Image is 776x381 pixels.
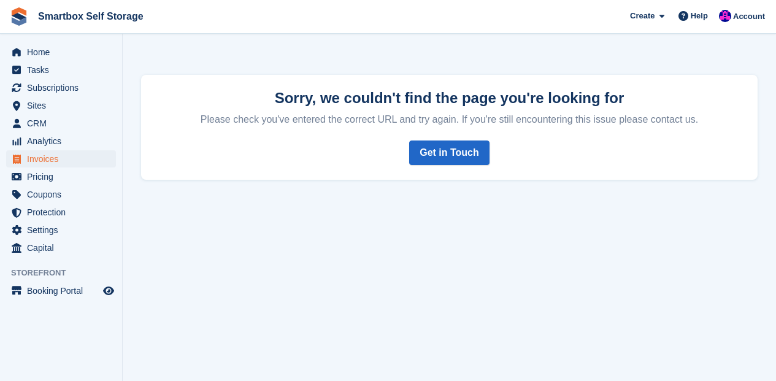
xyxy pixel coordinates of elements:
[27,186,101,203] span: Coupons
[27,97,101,114] span: Sites
[27,168,101,185] span: Pricing
[27,115,101,132] span: CRM
[27,79,101,96] span: Subscriptions
[733,10,765,23] span: Account
[6,97,116,114] a: menu
[6,204,116,221] a: menu
[409,140,490,165] a: Get in Touch
[6,115,116,132] a: menu
[6,79,116,96] a: menu
[27,150,101,167] span: Invoices
[6,150,116,167] a: menu
[6,44,116,61] a: menu
[27,239,101,256] span: Capital
[6,282,116,299] a: menu
[719,10,731,22] img: Sam Austin
[27,221,101,239] span: Settings
[6,61,116,79] a: menu
[27,204,101,221] span: Protection
[6,186,116,203] a: menu
[27,61,101,79] span: Tasks
[6,239,116,256] a: menu
[27,282,101,299] span: Booking Portal
[156,90,743,106] h2: Sorry, we couldn't find the page you're looking for
[156,109,743,126] p: Please check you've entered the correct URL and try again. If you're still encountering this issu...
[691,10,708,22] span: Help
[27,133,101,150] span: Analytics
[6,221,116,239] a: menu
[11,267,122,279] span: Storefront
[33,6,148,26] a: Smartbox Self Storage
[101,283,116,298] a: Preview store
[630,10,655,22] span: Create
[27,44,101,61] span: Home
[10,7,28,26] img: stora-icon-8386f47178a22dfd0bd8f6a31ec36ba5ce8667c1dd55bd0f319d3a0aa187defe.svg
[6,168,116,185] a: menu
[6,133,116,150] a: menu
